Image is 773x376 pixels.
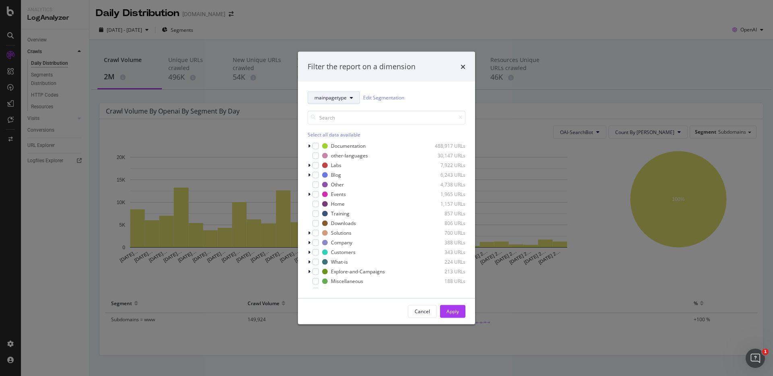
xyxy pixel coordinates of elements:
div: 30,147 URLs [426,152,465,159]
div: 6,243 URLs [426,171,465,178]
div: other-languages [331,152,368,159]
div: Filter the report on a dimension [308,62,415,72]
div: times [461,62,465,72]
div: 7,922 URLs [426,162,465,169]
div: Events [331,191,346,198]
div: 224 URLs [426,258,465,265]
div: Blog [331,171,341,178]
div: 1,965 URLs [426,191,465,198]
button: mainpagetype [308,91,360,104]
div: Legal [331,287,343,294]
div: 125 URLs [426,287,465,294]
button: Apply [440,305,465,318]
div: What-is [331,258,348,265]
div: 4,738 URLs [426,181,465,188]
div: 343 URLs [426,249,465,256]
span: mainpagetype [314,94,347,101]
input: Search [308,110,465,124]
div: modal [298,52,475,324]
div: Downloads [331,220,356,227]
div: Other [331,181,344,188]
div: Home [331,200,345,207]
div: 488,917 URLs [426,143,465,149]
div: Select all data available [308,131,465,138]
div: Labs [331,162,341,169]
div: 213 URLs [426,268,465,275]
div: Company [331,239,352,246]
div: Training [331,210,349,217]
div: 388 URLs [426,239,465,246]
div: 700 URLs [426,229,465,236]
div: Explore-and-Campaigns [331,268,385,275]
div: 188 URLs [426,278,465,285]
a: Edit Segmentation [363,93,404,102]
div: Miscellaneous [331,278,363,285]
div: 857 URLs [426,210,465,217]
iframe: Intercom live chat [746,349,765,368]
div: 806 URLs [426,220,465,227]
span: 1 [762,349,769,355]
div: 1,157 URLs [426,200,465,207]
div: Apply [446,308,459,315]
div: Customers [331,249,355,256]
div: Documentation [331,143,366,149]
div: Solutions [331,229,351,236]
button: Cancel [408,305,437,318]
div: Cancel [415,308,430,315]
